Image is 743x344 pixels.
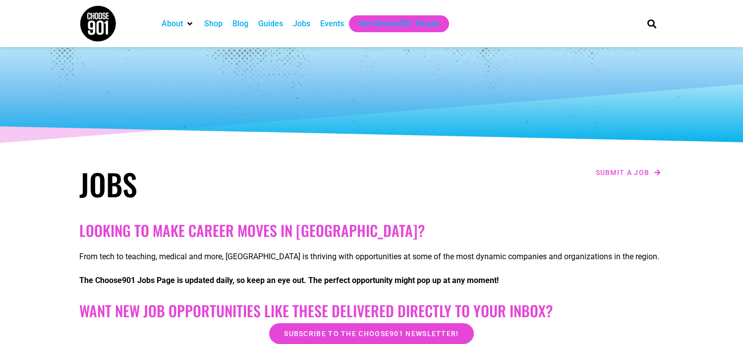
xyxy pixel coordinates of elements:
[157,15,199,32] div: About
[79,222,664,239] h2: Looking to make career moves in [GEOGRAPHIC_DATA]?
[258,18,283,30] a: Guides
[284,330,458,337] span: Subscribe to the Choose901 newsletter!
[232,18,248,30] a: Blog
[320,18,344,30] a: Events
[643,15,660,32] div: Search
[293,18,310,30] a: Jobs
[593,166,664,179] a: Submit a job
[162,18,183,30] a: About
[79,251,664,263] p: From tech to teaching, medical and more, [GEOGRAPHIC_DATA] is thriving with opportunities at some...
[79,276,499,285] strong: The Choose901 Jobs Page is updated daily, so keep an eye out. The perfect opportunity might pop u...
[269,323,473,344] a: Subscribe to the Choose901 newsletter!
[79,166,367,202] h1: Jobs
[79,302,664,320] h2: Want New Job Opportunities like these Delivered Directly to your Inbox?
[596,169,650,176] span: Submit a job
[204,18,223,30] a: Shop
[359,18,439,30] a: Get Choose901 Emails
[157,15,630,32] nav: Main nav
